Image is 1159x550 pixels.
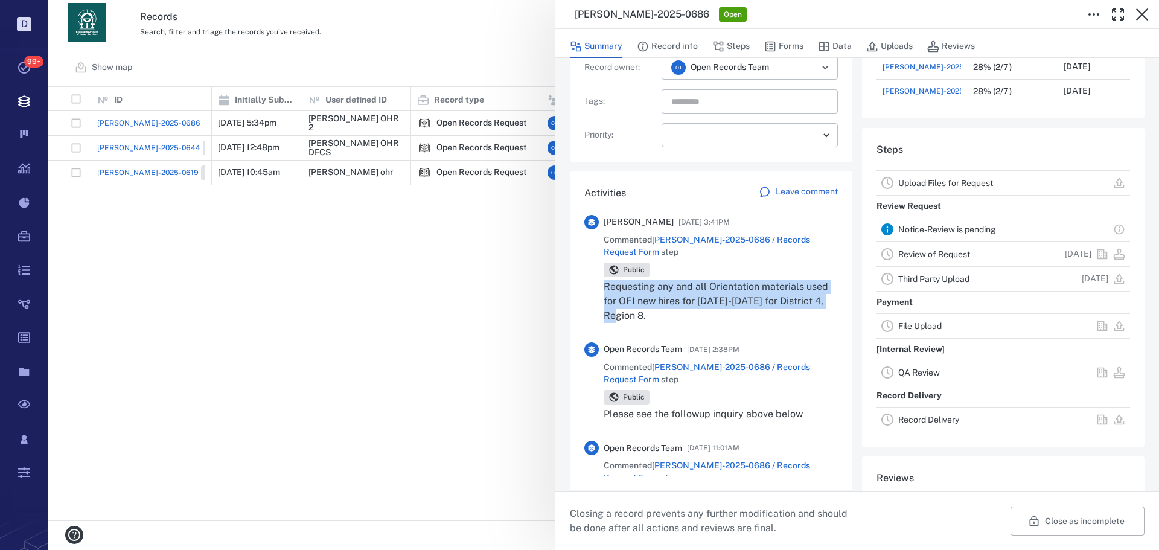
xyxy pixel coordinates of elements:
span: 99+ [24,56,43,68]
button: Close [1130,2,1154,27]
p: Closing a record prevents any further modification and should be done after all actions and revie... [570,507,857,536]
a: [PERSON_NAME]-2025-0686 / Records Request Form [604,362,810,384]
p: [DATE] [1064,85,1090,97]
p: Record owner : [584,62,657,74]
div: O T [671,60,686,75]
span: Commented step [604,460,838,484]
p: Payment [876,292,913,313]
span: [PERSON_NAME]-2025-0619 [883,86,984,97]
button: Data [818,35,852,58]
div: — [671,129,819,142]
p: Leave comment [776,186,838,198]
p: [DATE] [1064,61,1090,73]
div: StepsUpload Files for RequestReview RequestNotice-Review is pendingReview of Request[DATE]Third P... [862,128,1145,456]
span: Open [721,10,744,20]
a: [PERSON_NAME]-2025-0686 / Records Request Form [604,461,810,482]
p: [Internal Review] [876,339,945,360]
span: Public [621,392,647,403]
span: [DATE] 3:41PM [678,215,730,229]
a: QA Review [898,368,940,377]
span: [DATE] 11:01AM [687,441,739,455]
button: Reviews [927,35,975,58]
button: Uploads [866,35,913,58]
button: Steps [712,35,750,58]
h6: Activities [584,186,626,200]
button: Close as incomplete [1011,507,1145,536]
h6: Reviews [876,471,1130,485]
button: Toggle Fullscreen [1106,2,1130,27]
span: Open Records Team [604,443,682,455]
p: Please see the followup inquiry above below [604,407,838,421]
p: Review Request [876,196,941,217]
a: File Upload [898,321,942,331]
div: 28% (2/7) [973,63,1012,72]
span: Open Records Team [691,62,769,74]
h6: Steps [876,142,1130,157]
p: Tags : [584,95,657,107]
p: [DATE] [1082,273,1108,285]
span: Help [27,8,52,19]
a: Record Delivery [898,415,959,424]
span: Public [621,265,647,275]
button: Forms [764,35,803,58]
button: Open [817,59,834,76]
a: [PERSON_NAME]-2025-0644 [883,60,1021,74]
div: 28% (2/7) [973,87,1012,96]
span: [PERSON_NAME]-2025-0644 [883,62,986,72]
span: [DATE] 2:38PM [687,342,739,357]
span: Open Records Team [604,344,682,356]
h3: [PERSON_NAME]-2025-0686 [575,7,709,22]
a: Leave comment [759,186,838,200]
button: Summary [570,35,622,58]
a: [PERSON_NAME]-2025-0619 [883,84,1020,98]
div: ReviewsThere is nothing here yet [862,456,1145,534]
p: [DATE] [1065,248,1091,260]
p: Requesting any and all Orientation materials used for OFI new hires for [DATE]-[DATE] for Distric... [604,280,838,323]
a: Notice-Review is pending [898,225,996,234]
a: Third Party Upload [898,274,969,284]
p: D [17,17,31,31]
a: [PERSON_NAME]-2025-0686 / Records Request Form [604,235,810,257]
span: Commented step [604,362,838,385]
a: Review of Request [898,249,970,259]
a: Upload Files for Request [898,178,993,188]
p: Priority : [584,129,657,141]
div: ActivitiesLeave comment[PERSON_NAME][DATE] 3:41PMCommented[PERSON_NAME]-2025-0686 / Records Reque... [570,171,852,500]
p: Record Delivery [876,385,942,407]
span: Commented step [604,234,838,258]
button: Record info [637,35,698,58]
button: Toggle to Edit Boxes [1082,2,1106,27]
span: [PERSON_NAME] [604,216,674,228]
